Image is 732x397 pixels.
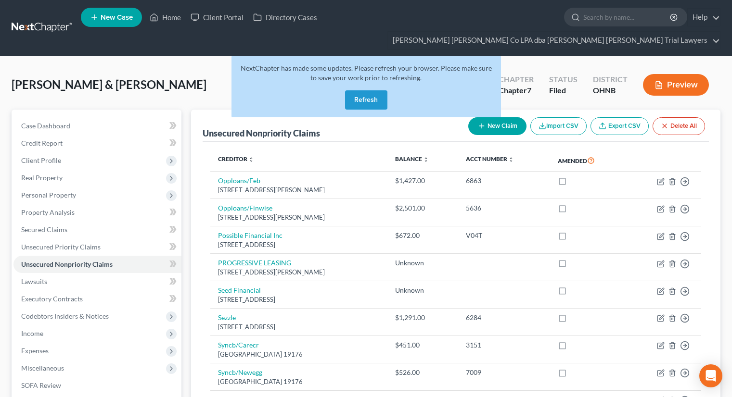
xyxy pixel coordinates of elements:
th: Amended [550,149,626,172]
div: Chapter [499,85,534,96]
div: $672.00 [395,231,451,240]
div: Unsecured Nonpriority Claims [203,127,320,139]
a: Balance unfold_more [395,155,429,162]
span: New Case [101,14,133,21]
a: Credit Report [13,135,181,152]
div: Status [549,74,578,85]
div: 3151 [466,340,542,350]
a: Help [688,9,720,26]
span: Miscellaneous [21,364,64,372]
a: Syncb/Newegg [218,368,262,376]
span: Codebtors Insiders & Notices [21,312,109,320]
span: Real Property [21,174,63,182]
div: $1,427.00 [395,176,451,186]
a: Property Analysis [13,204,181,221]
div: 5636 [466,203,542,213]
div: OHNB [593,85,628,96]
span: 7 [527,86,531,95]
i: unfold_more [423,157,429,162]
div: Filed [549,85,578,96]
input: Search by name... [583,8,671,26]
div: Unknown [395,258,451,268]
span: [PERSON_NAME] & [PERSON_NAME] [12,77,206,91]
div: Open Intercom Messenger [699,364,722,387]
span: Expenses [21,347,49,355]
a: Unsecured Priority Claims [13,238,181,256]
div: [STREET_ADDRESS][PERSON_NAME] [218,186,379,195]
div: 6863 [466,176,542,186]
span: Secured Claims [21,225,67,234]
a: Lawsuits [13,273,181,290]
a: Creditor unfold_more [218,155,254,162]
a: Home [145,9,186,26]
a: Export CSV [591,117,649,135]
a: Case Dashboard [13,117,181,135]
span: Unsecured Priority Claims [21,243,101,251]
span: SOFA Review [21,381,61,389]
div: District [593,74,628,85]
a: Executory Contracts [13,290,181,308]
a: Syncb/Carecr [218,341,259,349]
a: Sezzle [218,313,236,322]
span: Executory Contracts [21,295,83,303]
a: Unsecured Nonpriority Claims [13,256,181,273]
div: V04T [466,231,542,240]
div: [STREET_ADDRESS][PERSON_NAME] [218,213,379,222]
div: [STREET_ADDRESS][PERSON_NAME] [218,268,379,277]
span: Client Profile [21,156,61,164]
a: Secured Claims [13,221,181,238]
a: Seed Financial [218,286,261,294]
a: PROGRESSIVE LEASING [218,259,291,267]
div: $2,501.00 [395,203,451,213]
div: $451.00 [395,340,451,350]
div: [GEOGRAPHIC_DATA] 19176 [218,377,379,386]
a: SOFA Review [13,377,181,394]
div: Chapter [499,74,534,85]
i: unfold_more [508,157,514,162]
span: Personal Property [21,191,76,199]
div: [STREET_ADDRESS] [218,295,379,304]
span: Unsecured Nonpriority Claims [21,260,113,268]
button: Refresh [345,90,387,110]
div: $1,291.00 [395,313,451,323]
a: [PERSON_NAME] [PERSON_NAME] Co LPA dba [PERSON_NAME] [PERSON_NAME] Trial Lawyers [388,32,720,49]
span: Credit Report [21,139,63,147]
div: 6284 [466,313,542,323]
div: 7009 [466,368,542,377]
button: Preview [643,74,709,96]
a: Possible Financial Inc [218,231,283,239]
button: New Claim [468,117,527,135]
div: $526.00 [395,368,451,377]
div: Unknown [395,285,451,295]
div: [STREET_ADDRESS] [218,240,379,249]
span: NextChapter has made some updates. Please refresh your browser. Please make sure to save your wor... [241,64,492,82]
span: Lawsuits [21,277,47,285]
div: [STREET_ADDRESS] [218,323,379,332]
i: unfold_more [248,157,254,162]
a: Client Portal [186,9,248,26]
span: Income [21,329,43,337]
a: Acct Number unfold_more [466,155,514,162]
span: Case Dashboard [21,122,70,130]
button: Delete All [653,117,705,135]
a: Opploans/Feb [218,176,260,185]
span: Property Analysis [21,208,75,216]
div: [GEOGRAPHIC_DATA] 19176 [218,350,379,359]
a: Directory Cases [248,9,322,26]
button: Import CSV [530,117,587,135]
a: Opploans/Finwise [218,204,272,212]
